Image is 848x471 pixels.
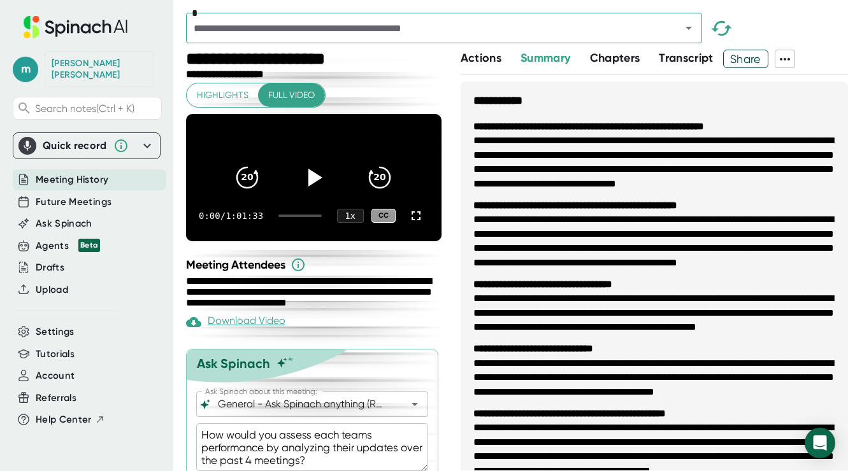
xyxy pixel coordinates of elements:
div: Download Video [186,314,285,330]
button: Future Meetings [36,195,111,209]
button: Summary [521,50,570,67]
button: Full video [258,83,325,107]
span: Chapters [590,51,640,65]
button: Actions [461,50,501,67]
button: Settings [36,325,75,339]
span: Actions [461,51,501,65]
div: Agents [36,239,100,253]
button: Help Center [36,412,105,427]
input: What can we do to help? [215,395,387,413]
button: Ask Spinach [36,216,92,231]
div: Matt Filion [52,58,147,80]
div: Beta [78,239,100,252]
button: Drafts [36,260,64,275]
div: Quick record [43,139,107,152]
span: Share [724,48,768,70]
button: Tutorials [36,347,75,362]
span: m [13,57,38,82]
button: Account [36,369,75,383]
button: Meeting History [36,172,108,187]
button: Agents Beta [36,239,100,253]
button: Referrals [36,391,76,405]
div: Ask Spinach [197,356,270,371]
textarea: How would you assess each teams performance by analyzing their updates over the past 4 meetings? [196,423,428,471]
span: Search notes (Ctrl + K) [35,102,134,115]
div: Quick record [18,133,155,158]
span: Help Center [36,412,92,427]
div: CC [371,209,396,223]
span: Summary [521,51,570,65]
button: Highlights [187,83,259,107]
span: Highlights [197,87,248,103]
button: Chapters [590,50,640,67]
button: Open [406,395,424,413]
button: Share [723,50,768,68]
button: Open [680,19,698,37]
div: Meeting Attendees [186,257,445,272]
div: 0:00 / 1:01:33 [199,211,263,221]
button: Transcript [659,50,714,67]
div: Open Intercom Messenger [805,428,835,458]
button: Upload [36,283,68,297]
span: Full video [268,87,315,103]
span: Transcript [659,51,714,65]
div: 1 x [337,209,364,223]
